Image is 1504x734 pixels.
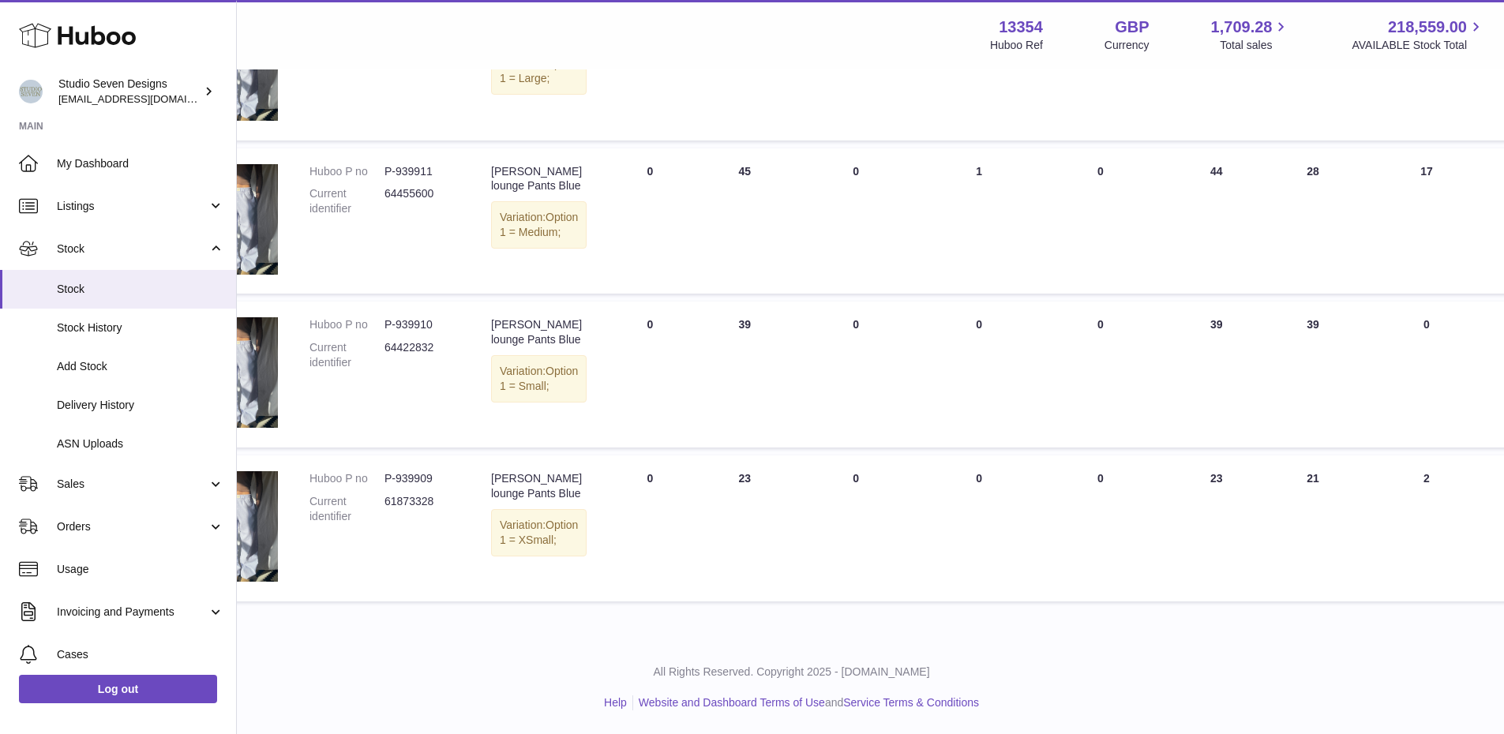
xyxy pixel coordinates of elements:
[1270,301,1356,448] td: 39
[1097,165,1104,178] span: 0
[602,301,697,448] td: 0
[57,242,208,257] span: Stock
[199,317,278,428] img: product image
[57,320,224,335] span: Stock History
[1388,17,1467,38] span: 218,559.00
[19,80,43,103] img: contact.studiosevendesigns@gmail.com
[57,398,224,413] span: Delivery History
[309,471,384,486] dt: Huboo P no
[491,164,587,194] div: [PERSON_NAME] lounge Pants Blue
[58,92,232,105] span: [EMAIL_ADDRESS][DOMAIN_NAME]
[1105,38,1150,53] div: Currency
[57,156,224,171] span: My Dashboard
[384,494,459,524] dd: 61873328
[171,665,1412,680] p: All Rights Reserved. Copyright 2025 - [DOMAIN_NAME]
[920,148,1038,294] td: 1
[990,38,1043,53] div: Huboo Ref
[1211,17,1291,53] a: 1,709.28 Total sales
[1356,455,1498,601] td: 2
[491,355,587,403] div: Variation:
[199,164,278,275] img: product image
[920,455,1038,601] td: 0
[384,340,459,370] dd: 64422832
[384,317,459,332] dd: P-939910
[1356,148,1498,294] td: 17
[792,148,920,294] td: 0
[491,509,587,556] div: Variation:
[1163,455,1270,601] td: 23
[491,317,587,347] div: [PERSON_NAME] lounge Pants Blue
[1211,17,1273,38] span: 1,709.28
[1115,17,1149,38] strong: GBP
[1356,301,1498,448] td: 0
[57,605,208,620] span: Invoicing and Payments
[633,695,979,710] li: and
[1270,455,1356,601] td: 21
[384,186,459,216] dd: 64455600
[697,455,792,601] td: 23
[57,282,224,297] span: Stock
[309,317,384,332] dt: Huboo P no
[697,301,792,448] td: 39
[1163,148,1270,294] td: 44
[697,148,792,294] td: 45
[1352,38,1485,53] span: AVAILABLE Stock Total
[58,77,201,107] div: Studio Seven Designs
[1097,318,1104,331] span: 0
[309,340,384,370] dt: Current identifier
[639,696,825,709] a: Website and Dashboard Terms of Use
[792,301,920,448] td: 0
[57,562,224,577] span: Usage
[1163,301,1270,448] td: 39
[602,455,697,601] td: 0
[309,186,384,216] dt: Current identifier
[19,675,217,703] a: Log out
[491,471,587,501] div: [PERSON_NAME] lounge Pants Blue
[384,471,459,486] dd: P-939909
[602,148,697,294] td: 0
[1097,472,1104,485] span: 0
[1270,148,1356,294] td: 28
[999,17,1043,38] strong: 13354
[199,471,278,582] img: product image
[491,48,587,95] div: Variation:
[57,359,224,374] span: Add Stock
[309,494,384,524] dt: Current identifier
[57,477,208,492] span: Sales
[1352,17,1485,53] a: 218,559.00 AVAILABLE Stock Total
[1220,38,1290,53] span: Total sales
[920,301,1038,448] td: 0
[843,696,979,709] a: Service Terms & Conditions
[57,519,208,534] span: Orders
[57,199,208,214] span: Listings
[384,164,459,179] dd: P-939911
[491,201,587,249] div: Variation:
[57,436,224,451] span: ASN Uploads
[604,696,627,709] a: Help
[309,164,384,179] dt: Huboo P no
[792,455,920,601] td: 0
[57,647,224,662] span: Cases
